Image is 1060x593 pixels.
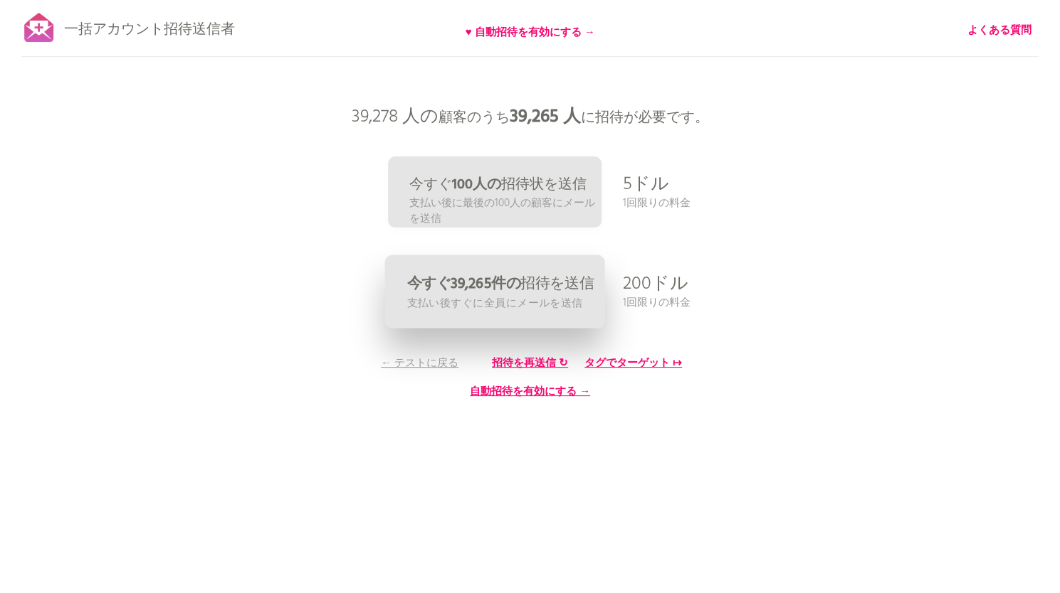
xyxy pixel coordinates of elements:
font: を送信 [550,272,594,296]
font: 顧客のうち [439,107,510,129]
a: 今すぐ100人の招待状を送信 支払い後に最後の100人の顧客にメールを送信 [388,156,602,228]
font: 自動招待を有効にする → [470,383,590,400]
font: 招待 [520,272,550,296]
font: タグでターゲット ↦ [584,355,682,372]
font: 200ドル [623,270,688,299]
font: 1回限りの料金 [623,294,691,311]
font: ♥ 自動招待を有効にする → [466,24,595,41]
font: 支払い後に最後の100人の顧客にメールを送信 [409,195,595,228]
font: 今すぐ39,265件の [406,272,520,296]
font: 支払い後すぐに全員にメールを送信 [406,294,582,312]
font: 100人の [452,173,501,196]
font: 39,265 人 [510,103,581,132]
font: 今すぐ [409,173,452,196]
font: 39,278 人の [352,103,439,132]
font: 招待状を送信 [501,173,587,196]
a: よくある質問 [967,23,1032,38]
font: 一括アカウント招待送信者 [64,18,235,41]
font: に招待が必要です。 [581,107,709,129]
a: 今すぐ39,265件の招待を送信 支払い後すぐに全員にメールを送信 [384,255,604,328]
font: 1回限りの料金 [623,195,691,212]
font: ← テストに戻る [381,355,458,372]
font: 招待を再送信 ↻ [492,355,568,372]
font: 5ドル [623,171,669,199]
font: よくある質問 [967,22,1032,39]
